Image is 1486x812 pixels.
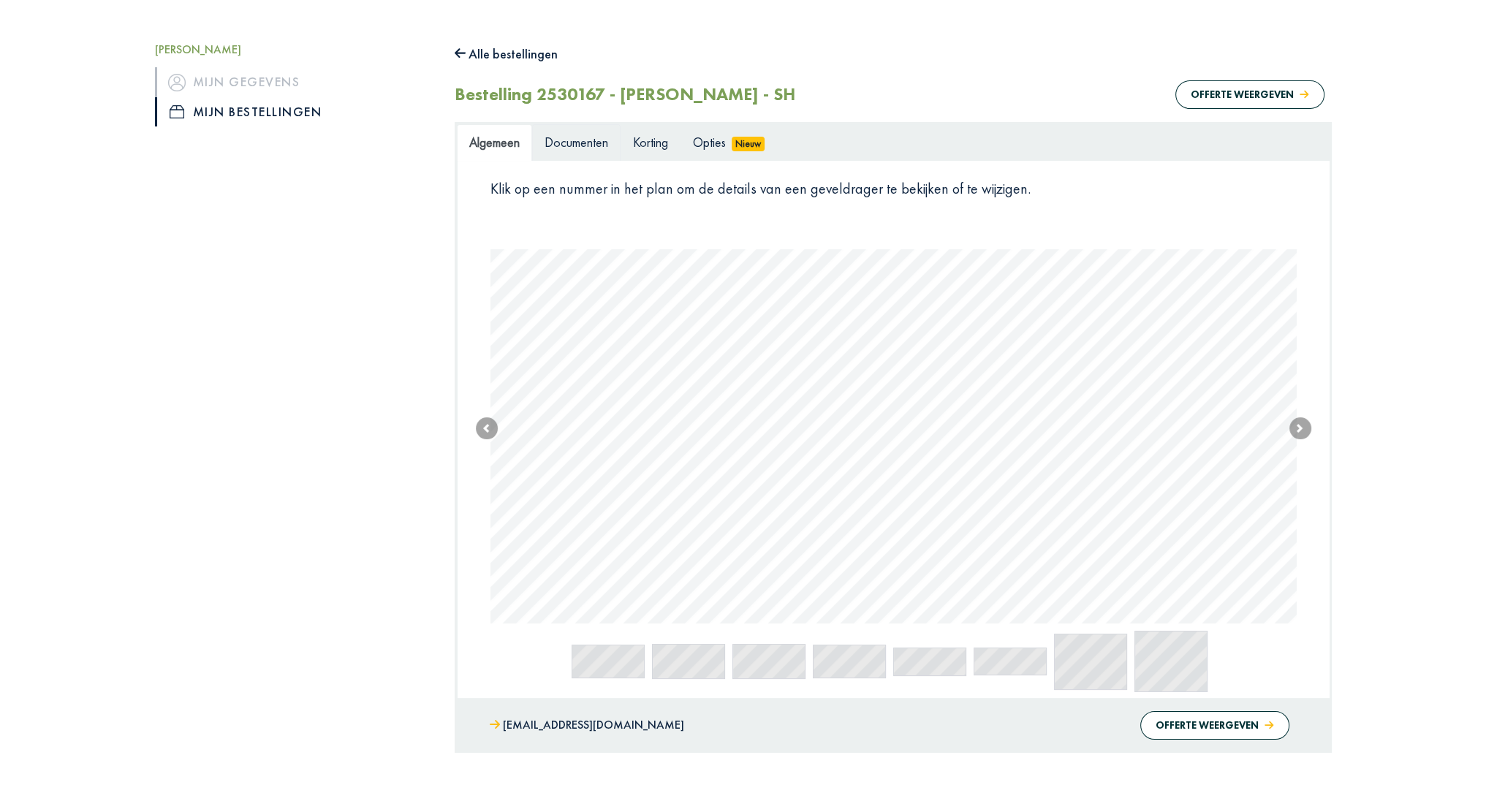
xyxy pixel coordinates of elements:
ul: Tabs [457,124,1330,160]
a: [EMAIL_ADDRESS][DOMAIN_NAME] [490,715,684,736]
a: iconMijn bestellingen [155,97,433,126]
button: Alle bestellingen [455,42,558,66]
span: Algemeen [469,134,520,151]
span: Opties [693,134,726,151]
span: Korting [633,134,668,151]
img: icon [170,105,184,118]
button: Offerte weergeven [1175,80,1324,109]
a: iconMijn gegevens [155,67,433,96]
button: Offerte weergeven [1140,711,1289,740]
span: Nieuw [732,137,765,151]
h2: Bestelling 2530167 - [PERSON_NAME] - SH [455,84,795,105]
img: icon [168,74,186,91]
p: Klik op een nummer in het plan om de details van een geveldrager te bekijken of te wijzigen. [490,179,1297,198]
span: Documenten [545,134,608,151]
h5: [PERSON_NAME] [155,42,433,56]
